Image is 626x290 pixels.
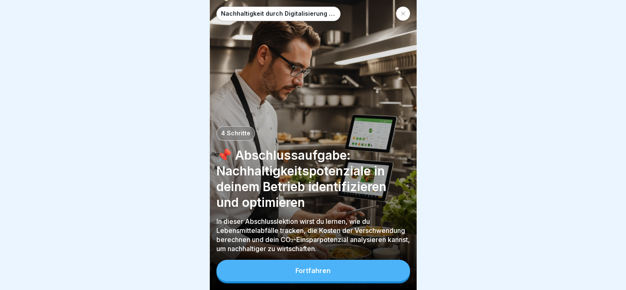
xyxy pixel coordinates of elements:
p: In dieser Abschlusslektion wirst du lernen, wie du Lebensmittelabfälle tracken, die Kosten der Ve... [216,217,410,253]
p: 4 Schritte [221,130,250,137]
div: Fortfahren [295,267,331,274]
p: 📌 Abschlussaufgabe: Nachhaltigkeitspotenziale in deinem Betrieb identifizieren und optimieren [216,147,410,210]
button: Fortfahren [216,260,410,281]
p: Nachhaltigkeit durch Digitalisierung in der Gastronomie [221,10,336,17]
